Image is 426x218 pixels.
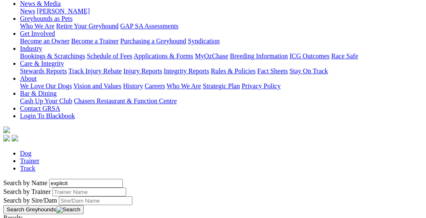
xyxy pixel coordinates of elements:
img: logo-grsa-white.png [3,126,10,133]
a: Breeding Information [230,52,288,59]
a: Get Involved [20,30,55,37]
a: Race Safe [331,52,358,59]
div: News & Media [20,7,423,15]
a: Rules & Policies [211,67,256,74]
a: GAP SA Assessments [120,22,179,30]
a: Who We Are [167,82,201,89]
input: Search by Sire/Dam name [59,196,132,205]
a: Retire Your Greyhound [56,22,119,30]
a: History [123,82,143,89]
a: Stay On Track [289,67,328,74]
input: Search by Greyhound name [49,179,123,188]
a: Privacy Policy [242,82,281,89]
a: Bar & Dining [20,90,57,97]
a: Track [20,165,35,172]
a: Vision and Values [73,82,121,89]
a: Contact GRSA [20,105,60,112]
a: Stewards Reports [20,67,67,74]
a: Dog [20,150,32,157]
a: Track Injury Rebate [68,67,122,74]
label: Search by Sire/Dam [3,197,57,204]
a: Fact Sheets [257,67,288,74]
a: MyOzChase [195,52,228,59]
a: Strategic Plan [203,82,240,89]
button: Search Greyhounds [3,205,84,214]
label: Search by Name [3,179,47,186]
div: About [20,82,423,90]
a: Greyhounds as Pets [20,15,72,22]
a: Trainer [20,157,40,164]
img: facebook.svg [3,135,10,141]
img: twitter.svg [12,135,18,141]
a: Applications & Forms [134,52,193,59]
img: Search [56,206,80,213]
label: Search by Trainer [3,188,51,195]
a: Careers [144,82,165,89]
a: Industry [20,45,42,52]
a: News [20,7,35,15]
div: Get Involved [20,37,423,45]
a: ICG Outcomes [289,52,329,59]
div: Bar & Dining [20,97,423,105]
a: Syndication [188,37,219,45]
a: About [20,75,37,82]
a: Become a Trainer [71,37,119,45]
input: Search by Trainer name [52,188,126,196]
a: We Love Our Dogs [20,82,72,89]
a: [PERSON_NAME] [37,7,90,15]
a: Cash Up Your Club [20,97,72,104]
a: Chasers Restaurant & Function Centre [74,97,177,104]
div: Care & Integrity [20,67,423,75]
div: Industry [20,52,423,60]
a: Schedule of Fees [87,52,132,59]
div: Greyhounds as Pets [20,22,423,30]
a: Login To Blackbook [20,112,75,119]
a: Bookings & Scratchings [20,52,85,59]
a: Integrity Reports [164,67,209,74]
a: Who We Are [20,22,55,30]
a: Purchasing a Greyhound [120,37,186,45]
a: Injury Reports [123,67,162,74]
a: Become an Owner [20,37,70,45]
a: Care & Integrity [20,60,64,67]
